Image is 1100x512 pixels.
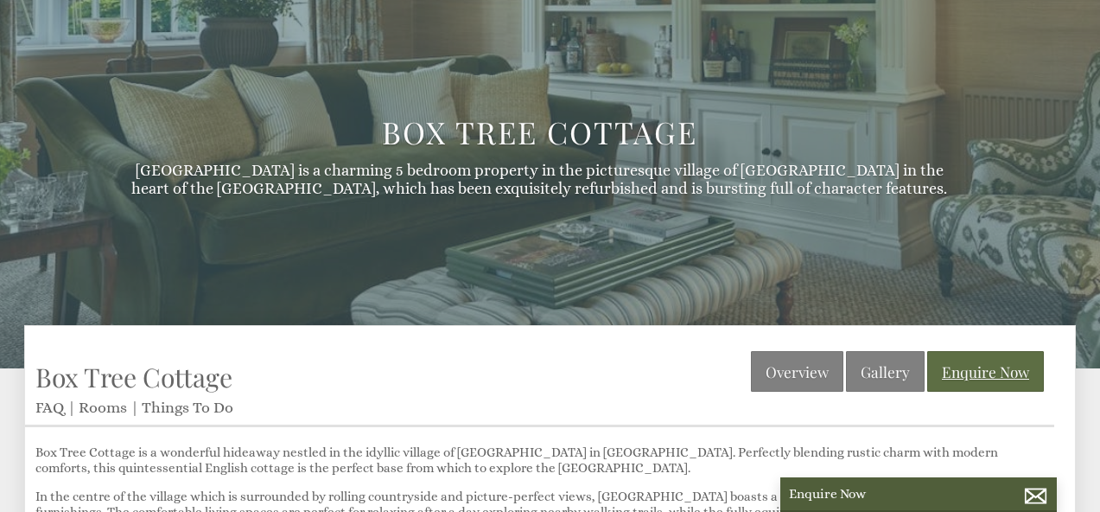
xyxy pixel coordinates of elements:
[927,351,1044,392] a: Enquire Now
[789,486,1048,502] p: Enquire Now
[751,351,843,392] a: Overview
[142,399,233,416] a: Things To Do
[35,445,1044,476] p: Box Tree Cottage is a wonderful hideaway nestled in the idyllic village of [GEOGRAPHIC_DATA] in [...
[846,351,925,392] a: Gallery
[127,112,951,152] h2: Box Tree Cottage
[35,399,64,416] a: FAQ
[127,161,951,197] p: [GEOGRAPHIC_DATA] is a charming 5 bedroom property in the picturesque village of [GEOGRAPHIC_DATA...
[79,399,127,416] a: Rooms
[35,360,232,394] a: Box Tree Cottage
